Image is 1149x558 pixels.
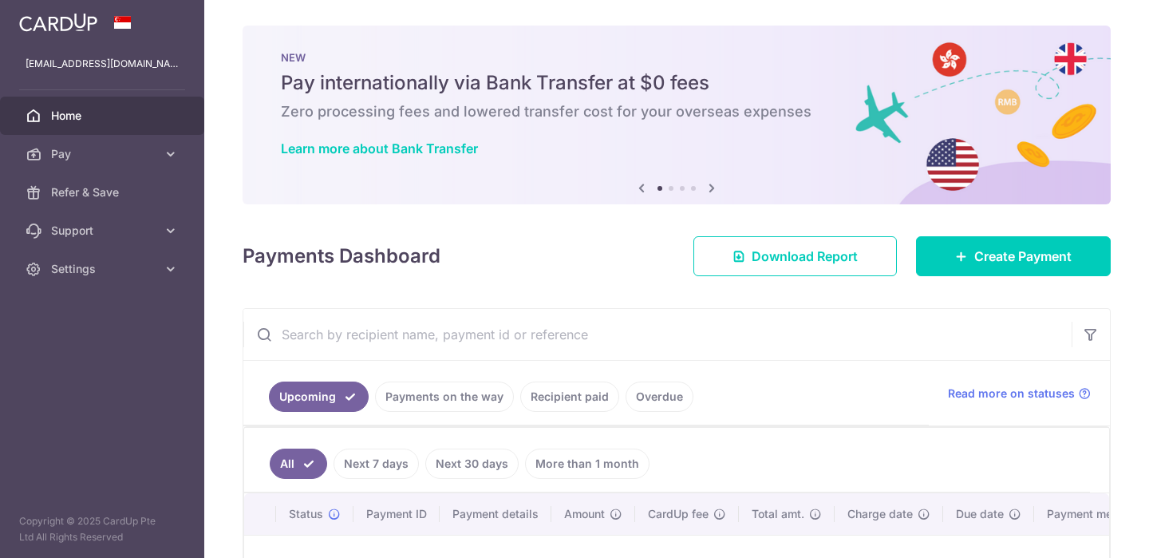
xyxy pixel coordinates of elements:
h5: Pay internationally via Bank Transfer at $0 fees [281,70,1072,96]
th: Payment details [440,493,551,535]
span: CardUp fee [648,506,709,522]
p: NEW [281,51,1072,64]
h4: Payments Dashboard [243,242,440,271]
a: Payments on the way [375,382,514,412]
span: Due date [956,506,1004,522]
h6: Zero processing fees and lowered transfer cost for your overseas expenses [281,102,1072,121]
a: Next 30 days [425,449,519,479]
a: All [270,449,327,479]
a: Upcoming [269,382,369,412]
span: Create Payment [974,247,1072,266]
img: CardUp [19,13,97,32]
a: Next 7 days [334,449,419,479]
a: Recipient paid [520,382,619,412]
span: Read more on statuses [948,386,1075,402]
a: Learn more about Bank Transfer [281,140,478,156]
span: Support [51,223,156,239]
img: Bank transfer banner [243,26,1111,204]
a: Read more on statuses [948,386,1091,402]
span: Pay [51,146,156,162]
th: Payment ID [353,493,440,535]
a: Create Payment [916,236,1111,276]
span: Charge date [847,506,913,522]
span: Download Report [752,247,858,266]
span: Amount [564,506,605,522]
span: Home [51,108,156,124]
input: Search by recipient name, payment id or reference [243,309,1072,360]
a: Overdue [626,382,693,412]
span: Settings [51,261,156,277]
span: Refer & Save [51,184,156,200]
p: [EMAIL_ADDRESS][DOMAIN_NAME] [26,56,179,72]
a: Download Report [693,236,897,276]
a: More than 1 month [525,449,650,479]
span: Status [289,506,323,522]
span: Total amt. [752,506,804,522]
